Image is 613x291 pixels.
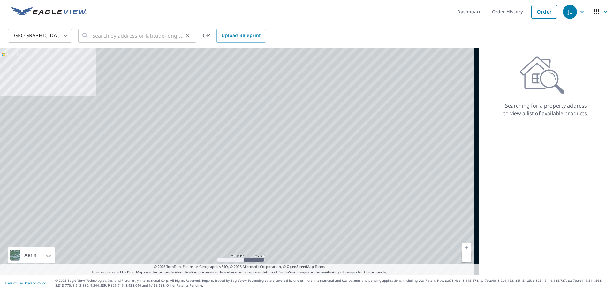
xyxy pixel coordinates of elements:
[315,264,325,269] a: Terms
[222,32,261,40] span: Upload Blueprint
[216,29,266,43] a: Upload Blueprint
[203,29,266,43] div: OR
[3,281,23,285] a: Terms of Use
[462,243,471,252] a: Current Level 5, Zoom In
[183,31,192,40] button: Clear
[287,264,314,269] a: OpenStreetMap
[503,102,589,117] p: Searching for a property address to view a list of available products.
[92,27,183,45] input: Search by address or latitude-longitude
[531,5,557,19] a: Order
[8,27,72,45] div: [GEOGRAPHIC_DATA]
[25,281,46,285] a: Privacy Policy
[22,247,40,263] div: Aerial
[563,5,577,19] div: JL
[55,278,610,288] p: © 2025 Eagle View Technologies, Inc. and Pictometry International Corp. All Rights Reserved. Repo...
[3,281,46,285] p: |
[11,7,87,17] img: EV Logo
[154,264,325,270] span: © 2025 TomTom, Earthstar Geographics SIO, © 2025 Microsoft Corporation, ©
[8,247,55,263] div: Aerial
[462,252,471,262] a: Current Level 5, Zoom Out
